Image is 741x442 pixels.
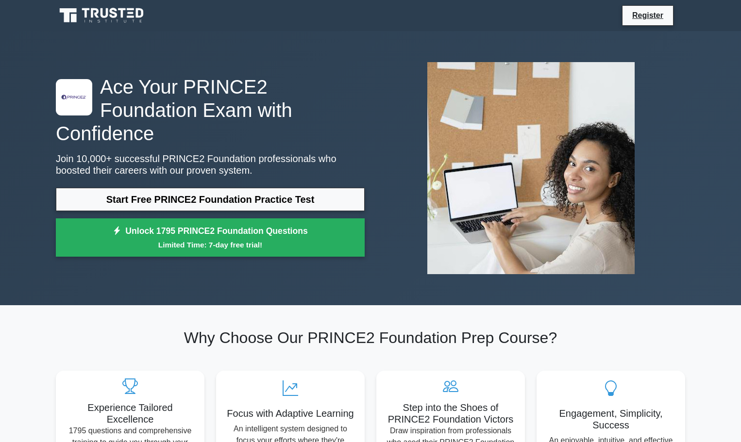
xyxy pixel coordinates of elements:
h2: Why Choose Our PRINCE2 Foundation Prep Course? [56,328,685,347]
h5: Engagement, Simplicity, Success [544,408,677,431]
h1: Ace Your PRINCE2 Foundation Exam with Confidence [56,75,365,145]
h5: Step into the Shoes of PRINCE2 Foundation Victors [384,402,517,425]
small: Limited Time: 7-day free trial! [68,239,353,250]
h5: Experience Tailored Excellence [64,402,197,425]
a: Start Free PRINCE2 Foundation Practice Test [56,188,365,211]
a: Register [626,9,669,21]
h5: Focus with Adaptive Learning [224,408,357,419]
p: Join 10,000+ successful PRINCE2 Foundation professionals who boosted their careers with our prove... [56,153,365,176]
a: Unlock 1795 PRINCE2 Foundation QuestionsLimited Time: 7-day free trial! [56,218,365,257]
